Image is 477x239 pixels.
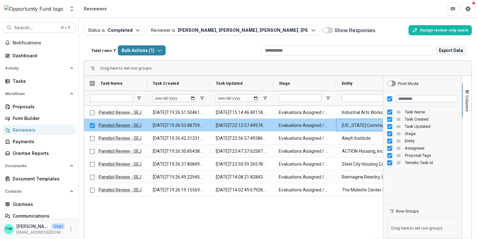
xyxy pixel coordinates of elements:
[396,95,458,103] input: Filter Columns Input
[67,225,75,233] button: More
[5,92,67,96] span: Workflows
[153,106,204,119] span: [DATE]T19:26:51.504617Z
[342,119,394,132] span: [US_STATE] Community Health Worker Collaborative
[101,66,152,71] div: Row Groups
[216,171,267,184] span: [DATE]T14:08:21.828434Z
[101,81,123,86] span: Task Name
[14,25,57,31] span: Search...
[3,76,76,86] a: Tasks
[99,174,141,179] a: Panelist Review - SEJ
[5,227,12,231] div: Ti Wilhelm
[279,158,330,171] span: Evaluations Assigned / Panelist Review
[216,184,267,196] span: [DATE]T14:02:49.679287Z
[342,81,353,86] span: Entity
[84,25,144,35] button: Status isCompleted
[3,148,76,158] a: Grantee Reports
[383,116,462,123] div: Task Created Column
[5,164,67,168] span: Documents
[279,94,322,102] input: Stage Filter Input
[383,145,462,152] div: Assignees Column
[153,158,204,171] span: [DATE]T19:26:37.808495Z
[383,108,462,166] div: Column List 8 Columns
[3,161,76,171] button: Open Documents
[405,124,458,129] span: Task Updated
[16,223,49,230] p: [PERSON_NAME]
[383,108,462,116] div: Task Name Column
[335,26,375,34] label: Show Responses
[3,23,76,33] button: Search...
[5,66,67,71] span: Activity
[84,5,107,12] div: Reviewers
[383,137,462,145] div: Entity Column
[67,3,76,15] button: Open entity switcher
[409,25,472,35] button: Assign review-only users
[216,94,259,102] input: Task Updated Filter Input
[13,127,71,133] div: Reviewers
[3,89,76,99] button: Open Workflows
[13,150,71,156] div: Grantee Reports
[99,110,141,115] a: Panelist Review - SEJ
[279,184,330,196] span: Evaluations Assigned / Panelist Review
[199,96,204,101] button: Open Filter Menu
[3,136,76,147] a: Payments
[405,146,458,151] span: Assignees
[3,50,76,61] a: Dashboard
[342,184,394,196] span: The Midwife Center for Birth & Women's Health
[59,24,72,31] div: ⌘ + K
[342,94,385,102] input: Entity Filter Input
[81,4,109,13] nav: breadcrumb
[118,45,166,55] button: Bulk Actions (1)
[216,158,267,171] span: [DATE]T23:50:59.265783Z
[216,145,267,158] span: [DATE]T23:47:37.625872Z
[279,106,330,119] span: Evaluations Assigned / Panelist Review
[101,66,152,71] span: Drag here to set row groups
[153,132,204,145] span: [DATE]T19:26:42.313316Z
[3,63,76,73] button: Open Activity
[342,171,394,184] span: Reimagine Reentry, Inc.
[216,106,267,119] span: [DATE]T15:14:46.401182Z
[279,171,330,184] span: Evaluations Assigned / Panelist Review
[342,145,394,158] span: ACTION-Housing, Inc.
[262,96,267,101] button: Open Filter Menu
[462,3,474,15] button: Get Help
[279,145,330,158] span: Evaluations Assigned / Panelist Review
[216,81,243,86] span: Task Updated
[5,189,67,194] span: Contacts
[342,132,394,145] span: Aleph Institute
[99,149,141,154] a: Panelist Review - SEJ
[383,130,462,137] div: Stage Column
[13,40,73,46] span: Notifications
[153,119,204,132] span: [DATE]T19:26:53.887599Z
[216,132,267,145] span: [DATE]T22:56:57.493868Z
[13,115,71,122] div: Form Builder
[13,103,71,110] div: Proposals
[387,217,458,239] span: Drag here to set row groups
[3,199,76,209] a: Grantees
[153,171,204,184] span: [DATE]T19:26:49.229453Z
[99,162,141,167] a: Panelist Review - SEJ
[383,123,462,130] div: Task Updated Column
[4,5,63,13] img: Opportunity Fund logo
[153,81,179,86] span: Task Created
[396,209,419,213] span: Row Groups
[405,110,458,114] span: Task Name
[3,113,76,123] a: Form Builder
[405,117,458,122] span: Task Created
[91,48,115,53] p: Total rows: 7
[13,138,71,145] div: Payments
[153,145,204,158] span: [DATE]T19:26:30.854384Z
[13,201,71,208] div: Grantees
[147,25,320,35] button: Reviewer is[PERSON_NAME], [PERSON_NAME], [PERSON_NAME], [PERSON_NAME], [PERSON_NAME], [PERSON_NAM...
[325,96,330,101] button: Open Filter Menu
[342,106,394,119] span: Industrial Arts Workshop
[216,119,267,132] span: [DATE]T22:12:57.449746Z
[99,187,141,192] a: Panelist Review - SEJ
[3,211,76,221] a: Communications
[405,153,458,158] span: Proposal Tags
[13,52,71,59] div: Dashboard
[90,94,133,102] input: Task Name Filter Input
[447,3,459,15] button: Partners
[3,186,76,196] button: Open Contacts
[398,81,418,86] div: Pivot Mode
[3,38,76,48] button: Notifications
